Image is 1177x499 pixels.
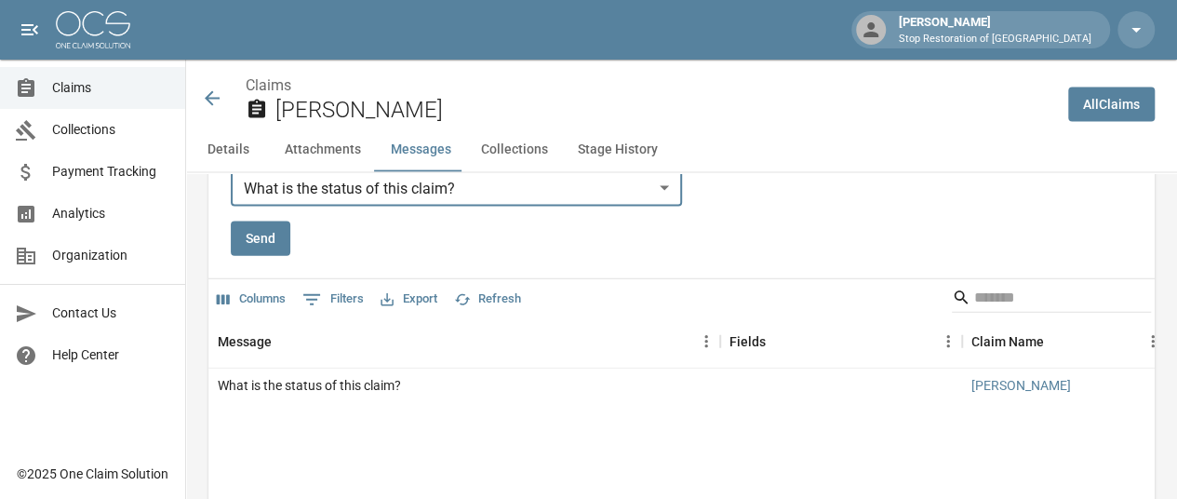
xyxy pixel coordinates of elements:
div: Claim Name [971,316,1044,368]
h2: [PERSON_NAME] [275,97,1053,124]
div: Message [208,316,720,368]
span: Claims [52,78,170,98]
button: Refresh [449,285,526,314]
button: Send [231,222,290,256]
div: © 2025 One Claim Solution [17,465,168,483]
span: Help Center [52,345,170,365]
button: Details [186,128,270,172]
button: Sort [1044,329,1070,355]
span: Payment Tracking [52,162,170,182]
a: AllClaims [1068,88,1155,122]
div: Fields [720,316,962,368]
div: Search [952,283,1151,317]
button: Menu [692,328,720,356]
button: Sort [766,329,792,355]
button: Messages [376,128,466,172]
nav: breadcrumb [246,74,1053,97]
a: Claims [246,76,291,94]
button: Export [376,285,442,314]
div: anchor tabs [186,128,1177,172]
div: What is the status of this claim? [231,169,682,207]
button: Menu [1139,328,1167,356]
button: Stage History [563,128,673,172]
div: What is the status of this claim? [218,376,401,395]
div: Fields [729,316,766,368]
button: Select columns [212,285,290,314]
div: Message [218,316,272,368]
button: Menu [934,328,962,356]
button: open drawer [11,11,48,48]
span: Organization [52,246,170,265]
a: [PERSON_NAME] [971,376,1071,395]
button: Collections [466,128,563,172]
p: Stop Restoration of [GEOGRAPHIC_DATA] [899,32,1091,47]
span: Analytics [52,204,170,223]
img: ocs-logo-white-transparent.png [56,11,130,48]
span: Collections [52,120,170,140]
button: Attachments [270,128,376,172]
div: [PERSON_NAME] [891,13,1099,47]
button: Show filters [298,285,368,315]
div: Claim Name [962,316,1167,368]
button: Sort [272,329,298,355]
span: Contact Us [52,303,170,323]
